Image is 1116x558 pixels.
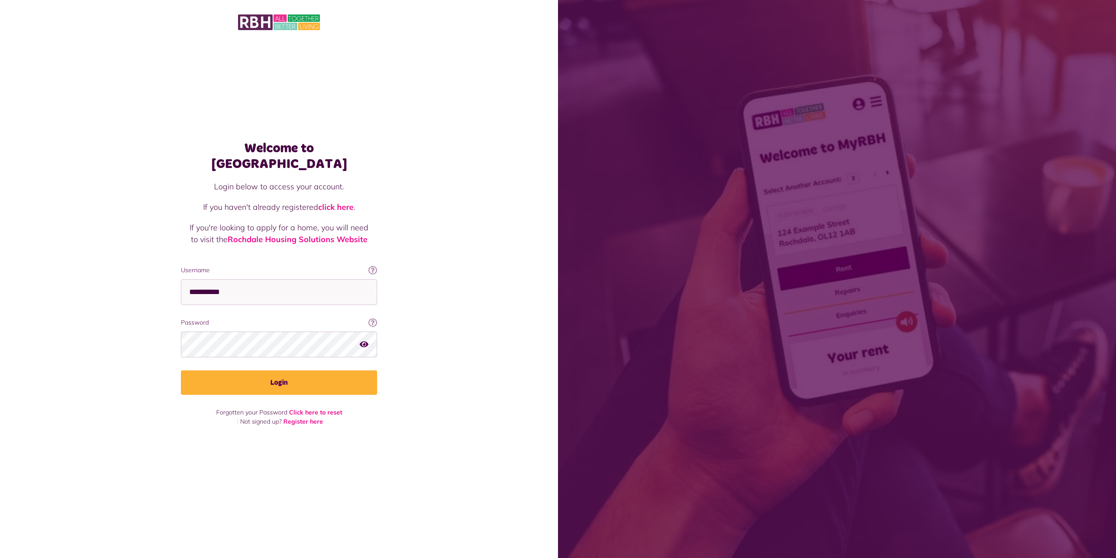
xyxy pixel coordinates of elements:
a: click here [318,202,354,212]
p: If you haven't already registered . [190,201,368,213]
label: Username [181,266,377,275]
img: MyRBH [238,13,320,31]
h1: Welcome to [GEOGRAPHIC_DATA] [181,140,377,172]
span: Forgotten your Password [216,408,287,416]
label: Password [181,318,377,327]
p: If you're looking to apply for a home, you will need to visit the [190,222,368,245]
a: Rochdale Housing Solutions Website [228,234,367,244]
button: Login [181,370,377,395]
a: Register here [283,418,323,425]
span: Not signed up? [240,418,282,425]
a: Click here to reset [289,408,342,416]
p: Login below to access your account. [190,181,368,192]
